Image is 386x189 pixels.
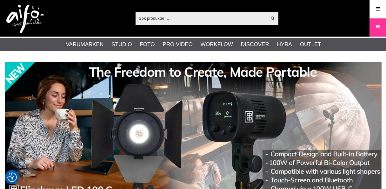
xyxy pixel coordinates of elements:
a: Hyra [277,40,292,49]
a: Varumärken [66,40,104,49]
img: logo.png [6,5,44,33]
a: Foto [140,40,155,49]
a: Outlet [300,40,321,49]
img: Revisit consent button [7,172,17,182]
button: Samtyckesinställningar [7,171,17,183]
a: Discover [241,40,269,49]
a: Pro Video [163,40,192,49]
a: Workflow [201,40,233,49]
input: Sök produkter ... [136,13,267,23]
a: Studio [111,40,132,49]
